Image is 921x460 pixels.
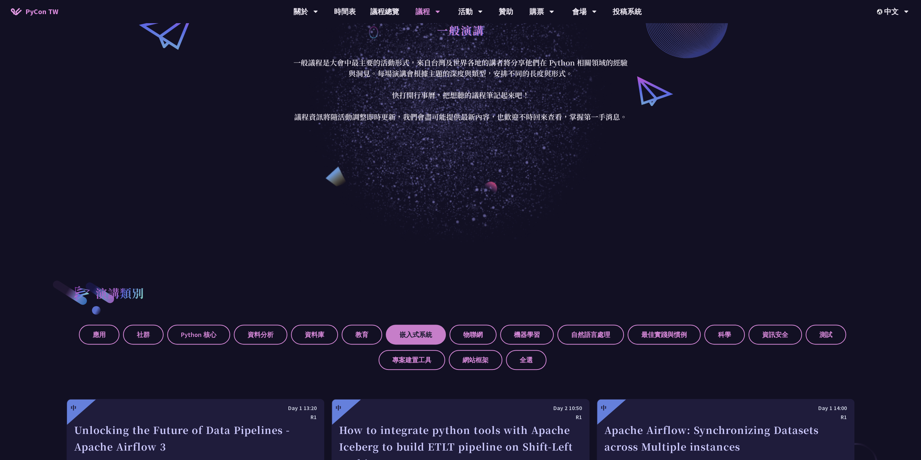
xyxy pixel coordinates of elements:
div: 中 [601,404,607,412]
label: 嵌入式系統 [386,325,446,345]
a: PyCon TW [4,3,66,21]
label: 資料庫 [291,325,338,345]
label: 網站框架 [449,350,502,370]
div: 中 [71,404,76,412]
div: R1 [74,413,317,422]
label: 科學 [704,325,745,345]
div: 中 [335,404,341,412]
label: 全選 [506,350,546,370]
label: Python 核心 [167,325,230,345]
label: 資訊安全 [748,325,802,345]
label: 社群 [123,325,164,345]
label: 資料分析 [234,325,287,345]
img: heading-bullet [67,279,96,307]
label: 機器學習 [500,325,554,345]
label: 應用 [79,325,119,345]
img: Home icon of PyCon TW 2025 [11,8,22,15]
span: PyCon TW [25,6,58,17]
div: Day 1 13:20 [74,404,317,413]
label: 專案建置工具 [379,350,445,370]
label: 物聯網 [449,325,497,345]
img: Locale Icon [877,9,884,14]
p: 一般議程是大會中最主要的活動形式，來自台灣及世界各地的講者將分享他們在 Python 相關領域的經驗與洞見。每場演講會根據主題的深度與類型，安排不同的長度與形式。 快打開行事曆，把想聽的議程筆記... [292,57,629,122]
label: 最佳實踐與慣例 [628,325,701,345]
div: Day 2 10:50 [339,404,582,413]
h2: 演講類別 [96,284,144,301]
label: 自然語言處理 [557,325,624,345]
label: 教育 [342,325,382,345]
div: R1 [339,413,582,422]
div: Day 1 14:00 [604,404,847,413]
label: 測試 [806,325,846,345]
div: R1 [604,413,847,422]
h1: 一般演講 [437,19,485,41]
